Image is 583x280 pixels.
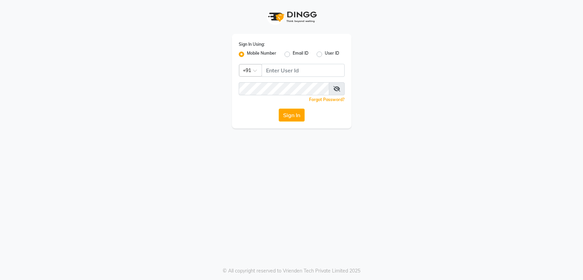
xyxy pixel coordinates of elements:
[279,109,305,122] button: Sign In
[247,50,276,58] label: Mobile Number
[264,7,319,27] img: logo1.svg
[325,50,339,58] label: User ID
[239,82,329,95] input: Username
[239,41,265,47] label: Sign In Using:
[309,97,345,102] a: Forgot Password?
[293,50,308,58] label: Email ID
[262,64,345,77] input: Username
